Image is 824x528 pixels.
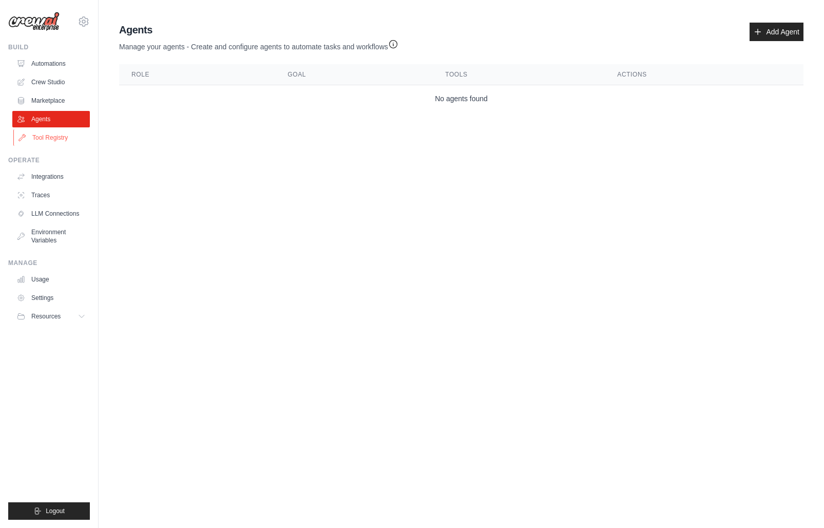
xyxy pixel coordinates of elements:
[119,23,398,37] h2: Agents
[12,224,90,249] a: Environment Variables
[12,55,90,72] a: Automations
[12,92,90,109] a: Marketplace
[750,23,803,41] a: Add Agent
[119,85,803,112] td: No agents found
[12,111,90,127] a: Agents
[13,129,91,146] a: Tool Registry
[275,64,433,85] th: Goal
[119,64,275,85] th: Role
[8,43,90,51] div: Build
[119,37,398,52] p: Manage your agents - Create and configure agents to automate tasks and workflows
[12,290,90,306] a: Settings
[8,156,90,164] div: Operate
[12,74,90,90] a: Crew Studio
[8,502,90,520] button: Logout
[31,312,61,320] span: Resources
[12,205,90,222] a: LLM Connections
[433,64,605,85] th: Tools
[46,507,65,515] span: Logout
[8,259,90,267] div: Manage
[8,12,60,31] img: Logo
[12,187,90,203] a: Traces
[12,271,90,288] a: Usage
[12,308,90,325] button: Resources
[605,64,803,85] th: Actions
[12,168,90,185] a: Integrations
